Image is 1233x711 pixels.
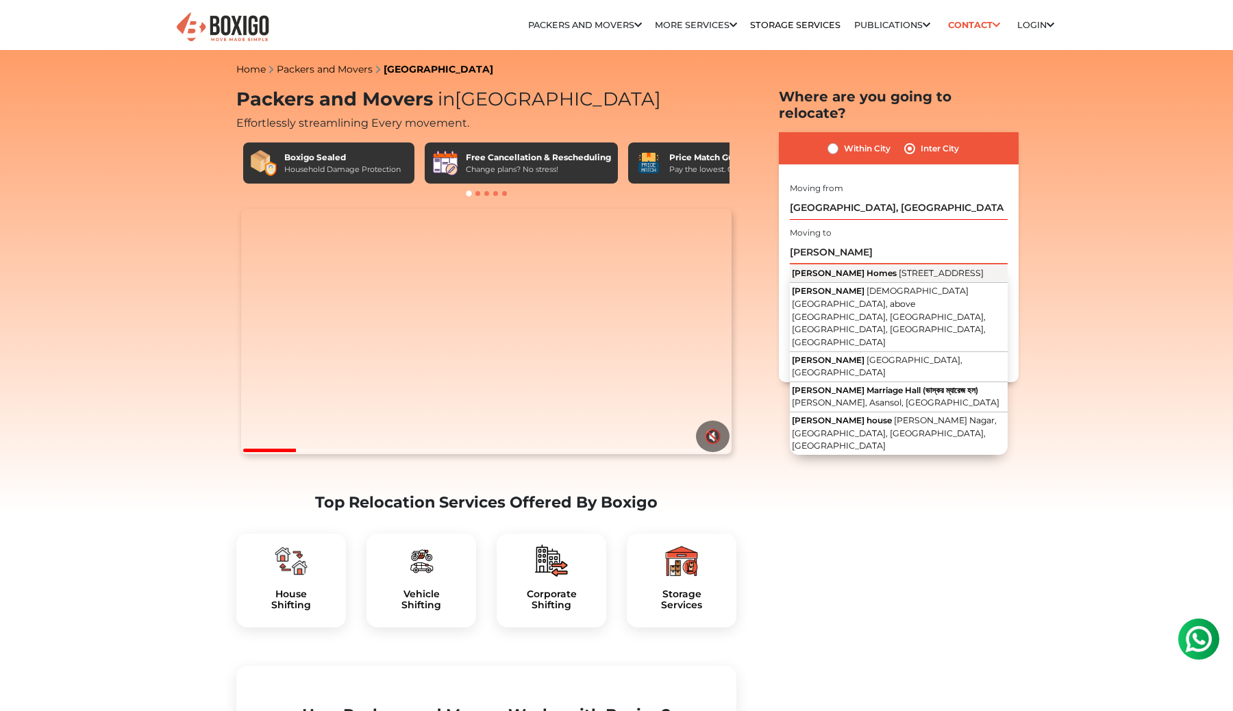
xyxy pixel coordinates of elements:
[236,63,266,75] a: Home
[1017,20,1054,30] a: Login
[635,149,662,177] img: Price Match Guarantee
[377,588,465,612] h5: Vehicle Shifting
[792,415,997,451] span: [PERSON_NAME] Nagar, [GEOGRAPHIC_DATA], [GEOGRAPHIC_DATA], [GEOGRAPHIC_DATA]
[14,14,41,41] img: whatsapp-icon.svg
[790,382,1008,412] button: [PERSON_NAME] Marriage Hall (ভাস্কর ম্যারেজ হল) [PERSON_NAME], Asansol, [GEOGRAPHIC_DATA]
[792,397,999,408] span: [PERSON_NAME], Asansol, [GEOGRAPHIC_DATA]
[236,88,736,111] h1: Packers and Movers
[175,11,271,45] img: Boxigo
[790,283,1008,351] button: [PERSON_NAME] [DEMOGRAPHIC_DATA] [GEOGRAPHIC_DATA], above [GEOGRAPHIC_DATA], [GEOGRAPHIC_DATA], [...
[508,588,595,612] a: CorporateShifting
[844,140,891,157] label: Within City
[779,88,1019,121] h2: Where are you going to relocate?
[638,588,725,612] a: StorageServices
[405,545,438,577] img: boxigo_packers_and_movers_plan
[792,355,962,378] span: [GEOGRAPHIC_DATA], [GEOGRAPHIC_DATA]
[466,164,611,175] div: Change plans? No stress!
[236,493,736,512] h2: Top Relocation Services Offered By Boxigo
[665,545,698,577] img: boxigo_packers_and_movers_plan
[638,588,725,612] h5: Storage Services
[943,14,1004,36] a: Contact
[669,164,773,175] div: Pay the lowest. Guaranteed!
[508,588,595,612] h5: Corporate Shifting
[433,88,661,110] span: [GEOGRAPHIC_DATA]
[792,355,864,365] span: [PERSON_NAME]
[275,545,308,577] img: boxigo_packers_and_movers_plan
[790,412,1008,455] button: [PERSON_NAME] house [PERSON_NAME] Nagar, [GEOGRAPHIC_DATA], [GEOGRAPHIC_DATA], [GEOGRAPHIC_DATA]
[247,588,335,612] h5: House Shifting
[790,240,1008,264] input: Select Building or Nearest Landmark
[792,268,897,278] span: [PERSON_NAME] Homes
[284,164,401,175] div: Household Damage Protection
[790,196,1008,220] input: Select Building or Nearest Landmark
[438,88,455,110] span: in
[669,151,773,164] div: Price Match Guarantee
[466,151,611,164] div: Free Cancellation & Rescheduling
[899,268,984,278] span: [STREET_ADDRESS]
[790,265,1008,283] button: [PERSON_NAME] Homes [STREET_ADDRESS]
[792,385,978,395] span: [PERSON_NAME] Marriage Hall (ভাস্কর ম্যারেজ হল)
[750,20,840,30] a: Storage Services
[284,151,401,164] div: Boxigo Sealed
[241,209,731,454] video: Your browser does not support the video tag.
[921,140,959,157] label: Inter City
[528,20,642,30] a: Packers and Movers
[277,63,373,75] a: Packers and Movers
[384,63,493,75] a: [GEOGRAPHIC_DATA]
[377,588,465,612] a: VehicleShifting
[247,588,335,612] a: HouseShifting
[655,20,737,30] a: More services
[854,20,930,30] a: Publications
[250,149,277,177] img: Boxigo Sealed
[535,545,568,577] img: boxigo_packers_and_movers_plan
[790,182,843,195] label: Moving from
[236,116,469,129] span: Effortlessly streamlining Every movement.
[696,421,730,452] button: 🔇
[792,415,892,425] span: [PERSON_NAME] house
[790,352,1008,383] button: [PERSON_NAME] [GEOGRAPHIC_DATA], [GEOGRAPHIC_DATA]
[792,286,864,296] span: [PERSON_NAME]
[790,227,832,239] label: Moving to
[432,149,459,177] img: Free Cancellation & Rescheduling
[792,286,986,347] span: [DEMOGRAPHIC_DATA] [GEOGRAPHIC_DATA], above [GEOGRAPHIC_DATA], [GEOGRAPHIC_DATA], [GEOGRAPHIC_DAT...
